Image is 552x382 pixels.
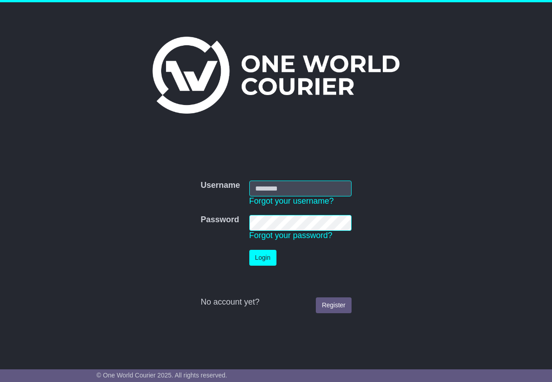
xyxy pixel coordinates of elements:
label: Username [200,181,240,191]
a: Forgot your password? [249,231,333,240]
label: Password [200,215,239,225]
div: No account yet? [200,297,351,307]
span: © One World Courier 2025. All rights reserved. [96,372,227,379]
img: One World [152,37,400,114]
button: Login [249,250,276,266]
a: Forgot your username? [249,196,334,205]
a: Register [316,297,351,313]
